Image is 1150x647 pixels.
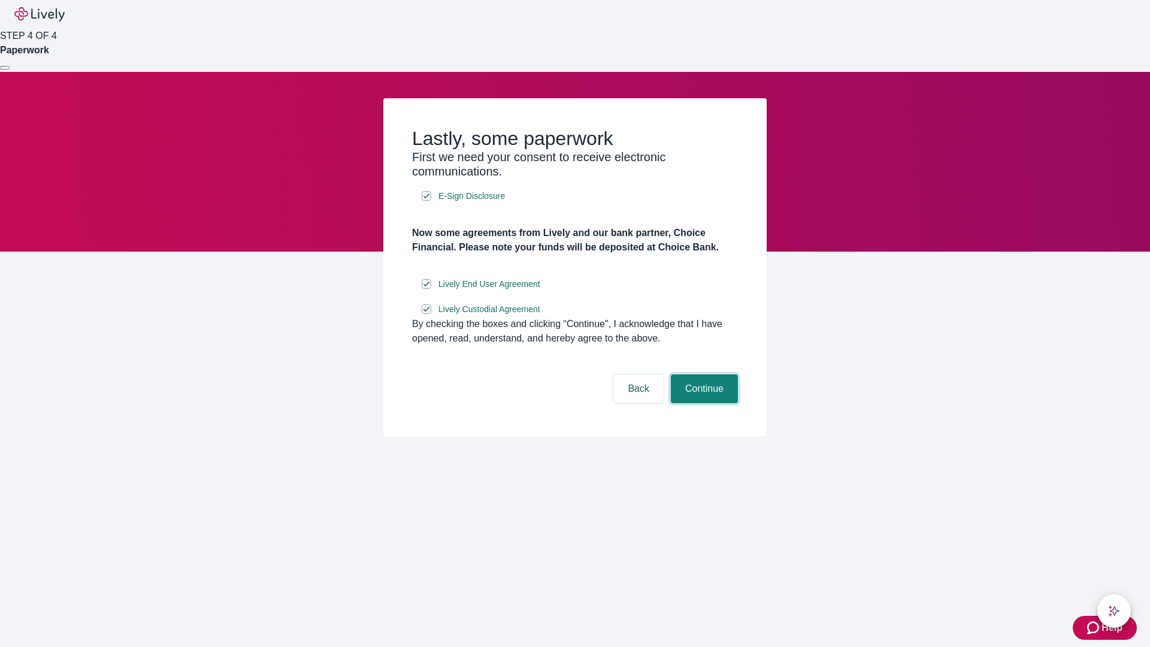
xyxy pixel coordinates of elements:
[412,127,738,150] h2: Lastly, some paperwork
[438,303,540,316] span: Lively Custodial Agreement
[1087,621,1101,635] svg: Zendesk support icon
[436,189,507,204] a: e-sign disclosure document
[1108,605,1120,617] svg: Lively AI Assistant
[412,317,738,346] div: By checking the boxes and clicking “Continue", I acknowledge that I have opened, read, understand...
[438,190,505,202] span: E-Sign Disclosure
[1097,594,1131,628] button: chat
[14,7,65,22] img: Lively
[436,302,543,317] a: e-sign disclosure document
[1073,616,1137,640] button: Zendesk support iconHelp
[438,278,540,291] span: Lively End User Agreement
[436,277,543,292] a: e-sign disclosure document
[412,150,738,179] h3: First we need your consent to receive electronic communications.
[613,374,664,403] button: Back
[412,226,738,255] h4: Now some agreements from Lively and our bank partner, Choice Financial. Please note your funds wi...
[1101,621,1122,635] span: Help
[671,374,738,403] button: Continue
